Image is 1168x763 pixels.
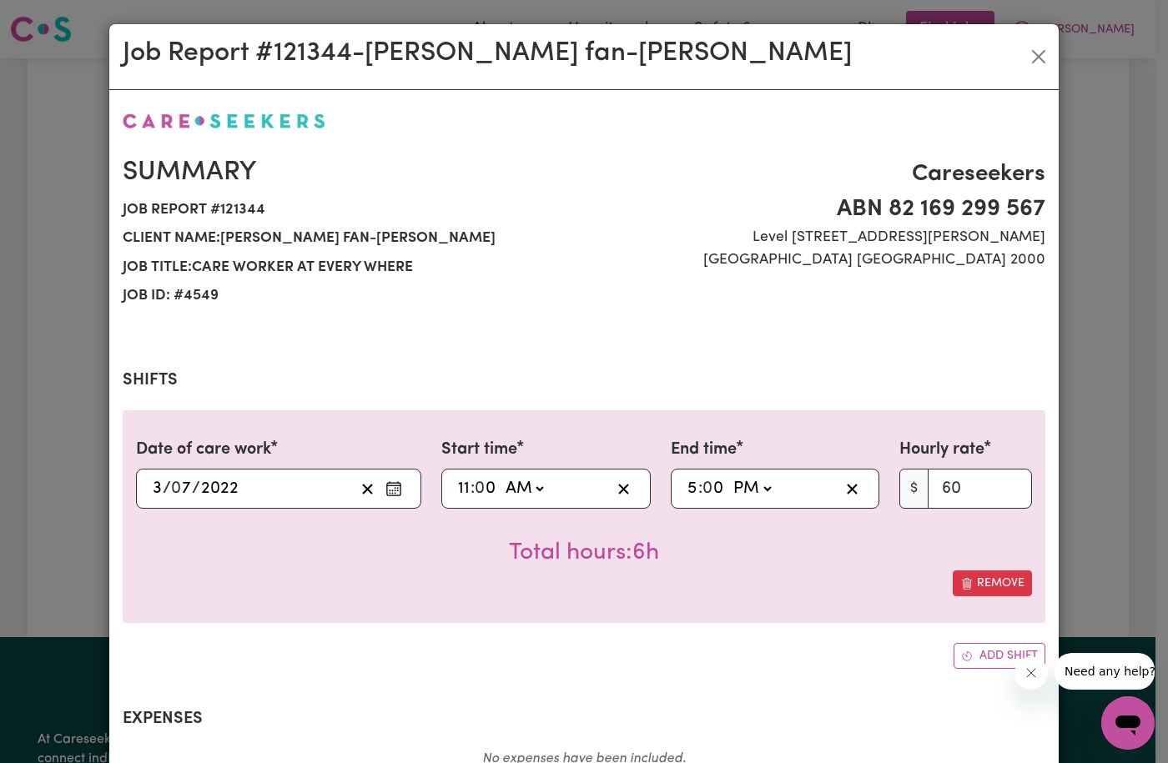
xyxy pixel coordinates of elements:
h2: Expenses [123,709,1045,729]
span: 0 [702,480,712,497]
span: / [163,479,171,498]
iframe: Close message [1014,656,1048,690]
span: Client name: [PERSON_NAME] fan-[PERSON_NAME] [123,224,574,253]
input: ---- [200,476,239,501]
label: Date of care work [136,437,271,462]
button: Close [1025,43,1052,70]
span: / [192,479,200,498]
img: Careseekers logo [123,113,325,128]
input: -- [152,476,163,501]
label: Hourly rate [899,437,984,462]
h2: Shifts [123,370,1045,390]
span: Job title: care worker at every where [123,253,574,282]
span: Need any help? [10,12,101,25]
span: $ [899,469,929,509]
span: ABN 82 169 299 567 [594,192,1045,227]
span: Job report # 121344 [123,196,574,224]
span: : [698,479,702,498]
button: Enter the date of care work [380,476,407,501]
iframe: Message from company [1055,653,1155,690]
span: Job ID: # 4549 [123,282,574,310]
span: 0 [475,480,485,497]
label: Start time [441,437,517,462]
span: Careseekers [594,157,1045,192]
input: -- [457,476,471,501]
span: : [471,479,475,498]
input: -- [687,476,698,501]
input: -- [172,476,192,501]
input: -- [703,476,725,501]
span: Total hours worked: 6 hours [509,541,659,565]
label: End time [671,437,737,462]
span: Level [STREET_ADDRESS][PERSON_NAME] [594,227,1045,248]
button: Clear date [355,476,380,501]
span: 0 [171,480,181,497]
iframe: Button to launch messaging window [1101,696,1155,750]
h2: Job Report # 121344 - [PERSON_NAME] fan-[PERSON_NAME] [123,38,852,69]
span: [GEOGRAPHIC_DATA] [GEOGRAPHIC_DATA] 2000 [594,249,1045,271]
h2: Summary [123,157,574,188]
button: Remove this shift [953,570,1032,596]
button: Add another shift [954,643,1045,669]
input: -- [476,476,497,501]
